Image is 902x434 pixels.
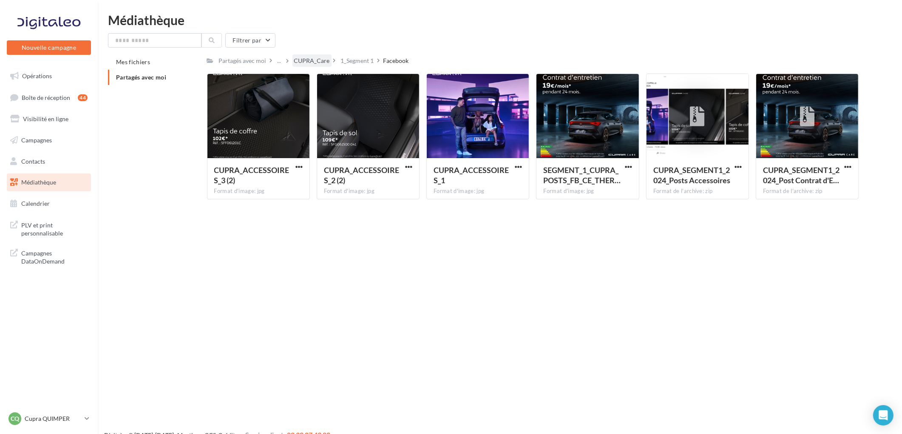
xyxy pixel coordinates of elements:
[5,67,93,85] a: Opérations
[5,244,93,269] a: Campagnes DataOnDemand
[324,165,399,185] span: CUPRA_ACCESSOIRES_2 (2)
[543,187,632,195] div: Format d'image: jpg
[11,414,19,423] span: CQ
[383,57,409,65] div: Facebook
[294,57,330,65] div: CUPRA_Care
[21,157,45,165] span: Contacts
[434,187,522,195] div: Format d'image: jpg
[5,173,93,191] a: Médiathèque
[7,40,91,55] button: Nouvelle campagne
[5,153,93,170] a: Contacts
[5,110,93,128] a: Visibilité en ligne
[763,187,851,195] div: Format de l'archive: zip
[21,247,88,266] span: Campagnes DataOnDemand
[214,187,303,195] div: Format d'image: jpg
[653,187,742,195] div: Format de l'archive: zip
[22,94,70,101] span: Boîte de réception
[5,88,93,107] a: Boîte de réception44
[116,74,166,81] span: Partagés avec moi
[434,165,509,185] span: CUPRA_ACCESSOIRES_1
[7,411,91,427] a: CQ Cupra QUIMPER
[23,115,68,122] span: Visibilité en ligne
[116,58,150,65] span: Mes fichiers
[21,179,56,186] span: Médiathèque
[543,165,621,185] span: SEGMENT_1_CUPRA_POSTS_FB_CE_THERMIQUE_1
[21,136,52,144] span: Campagnes
[214,165,289,185] span: CUPRA_ACCESSOIRES_3 (2)
[276,55,283,67] div: ...
[873,405,893,425] div: Open Intercom Messenger
[78,94,88,101] div: 44
[763,165,840,185] span: CUPRA_SEGMENT1_2024_Post Contrat d'Entretien
[653,165,730,185] span: CUPRA_SEGMENT1_2024_Posts Accessoires
[21,200,50,207] span: Calendrier
[108,14,892,26] div: Médiathèque
[225,33,275,48] button: Filtrer par
[22,72,52,79] span: Opérations
[341,57,374,65] div: 1_Segment 1
[219,57,267,65] div: Partagés avec moi
[324,187,412,195] div: Format d'image: jpg
[21,219,88,238] span: PLV et print personnalisable
[25,414,81,423] p: Cupra QUIMPER
[5,216,93,241] a: PLV et print personnalisable
[5,195,93,213] a: Calendrier
[5,131,93,149] a: Campagnes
